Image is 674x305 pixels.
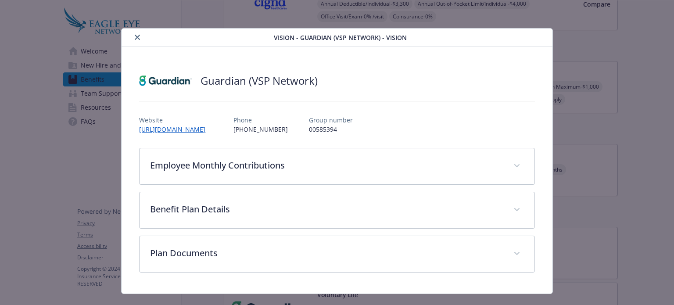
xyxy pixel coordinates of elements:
div: Employee Monthly Contributions [140,148,534,184]
p: Benefit Plan Details [150,203,502,216]
p: 00585394 [309,125,353,134]
p: Group number [309,115,353,125]
div: Plan Documents [140,236,534,272]
p: [PHONE_NUMBER] [233,125,288,134]
p: Website [139,115,212,125]
div: details for plan Vision - Guardian (VSP Network) - Vision [68,28,607,294]
img: Guardian [139,68,192,94]
p: Employee Monthly Contributions [150,159,502,172]
a: [URL][DOMAIN_NAME] [139,125,212,133]
p: Phone [233,115,288,125]
p: Plan Documents [150,247,502,260]
span: Vision - Guardian (VSP Network) - Vision [274,33,407,42]
div: Benefit Plan Details [140,192,534,228]
button: close [132,32,143,43]
h2: Guardian (VSP Network) [201,73,318,88]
